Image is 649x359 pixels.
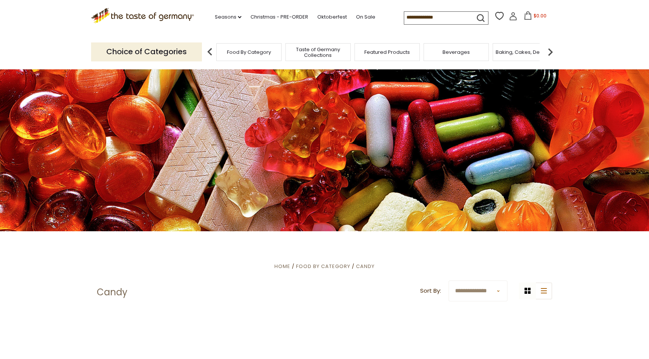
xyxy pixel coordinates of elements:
a: Baking, Cakes, Desserts [496,49,554,55]
button: $0.00 [519,11,551,23]
label: Sort By: [420,286,441,296]
a: On Sale [356,13,375,21]
a: Candy [356,263,375,270]
a: Seasons [215,13,241,21]
a: Featured Products [364,49,410,55]
a: Food By Category [227,49,271,55]
span: $0.00 [534,13,547,19]
a: Oktoberfest [317,13,347,21]
a: Home [274,263,290,270]
p: Choice of Categories [91,42,202,61]
a: Beverages [443,49,470,55]
img: previous arrow [202,44,217,60]
img: next arrow [543,44,558,60]
h1: Candy [97,287,128,298]
a: Taste of Germany Collections [288,47,348,58]
a: Food By Category [296,263,350,270]
a: Christmas - PRE-ORDER [250,13,308,21]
